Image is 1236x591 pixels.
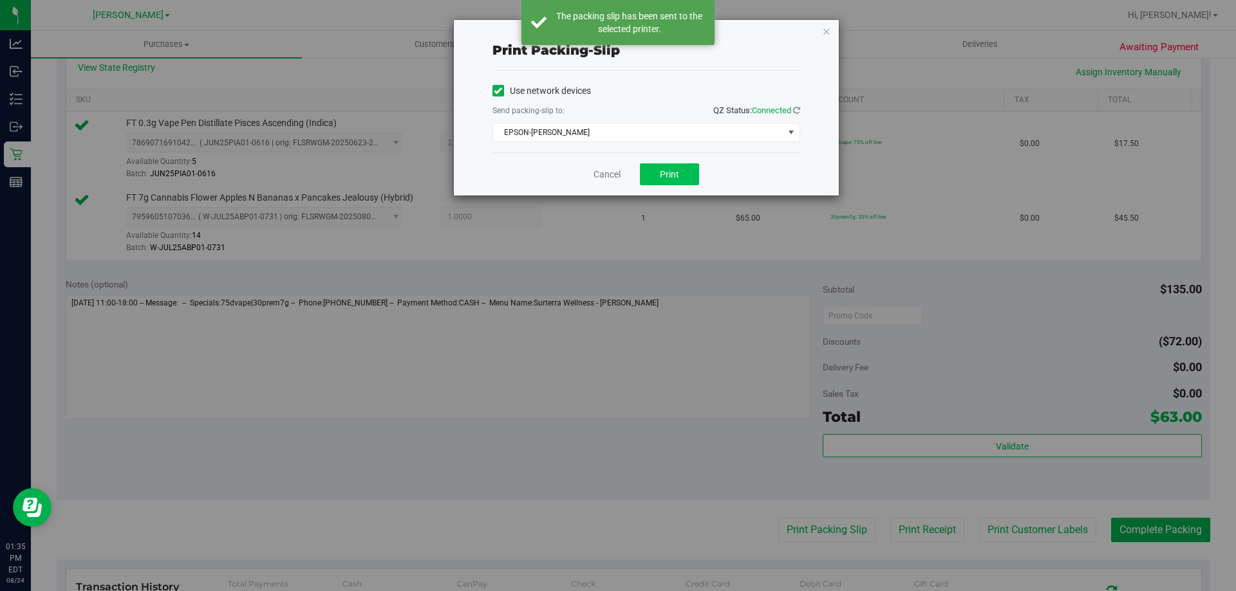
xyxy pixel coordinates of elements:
span: Connected [752,105,791,115]
iframe: Resource center [13,488,51,527]
label: Use network devices [492,84,591,98]
label: Send packing-slip to: [492,105,565,116]
span: Print packing-slip [492,42,620,58]
div: The packing slip has been sent to the selected printer. [554,10,705,35]
span: Print [660,169,679,179]
button: Print [640,163,699,185]
span: QZ Status: [713,105,800,115]
span: EPSON-[PERSON_NAME] [493,123,783,141]
span: select [783,123,799,141]
a: Cancel [594,168,621,181]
